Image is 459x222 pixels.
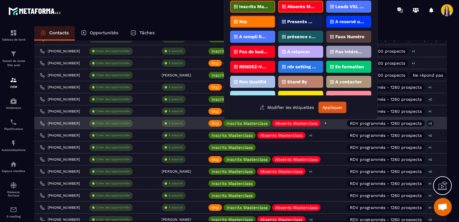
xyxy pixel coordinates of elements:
[426,120,434,127] p: +3
[96,181,130,186] p: Créer des opportunités
[169,85,183,89] p: À associe
[211,145,253,150] p: Inscrits Masterclass
[287,95,316,99] p: R2 programmé
[10,161,17,168] img: automations
[139,30,155,35] p: Tâches
[211,97,253,101] p: Inscrits Masterclass
[350,85,422,89] p: RDV programmés - 1280 prospects
[96,157,130,162] p: Créer des opportunités
[169,109,183,113] p: À associe
[40,169,80,174] a: [PHONE_NUMBER]
[2,156,26,177] a: automationsautomationsEspace membre
[10,119,17,126] img: scheduler
[2,177,26,202] a: social-networksocial-networkRéseaux Sociaux
[40,181,80,186] a: [PHONE_NUMBER]
[40,133,80,138] a: [PHONE_NUMBER]
[350,97,422,101] p: RDV programmés - 1280 prospects
[40,157,80,162] a: [PHONE_NUMBER]
[169,121,183,125] p: À associe
[211,49,253,53] p: Inscrits Masterclass
[169,181,183,186] p: À associe
[350,193,422,198] p: RDV programmés - 1280 prospects
[239,80,266,84] p: Non Qualifié
[40,145,80,150] a: [PHONE_NUMBER]
[40,61,80,66] a: [PHONE_NUMBER]
[40,217,80,222] a: [PHONE_NUMBER]
[169,193,183,198] p: À associe
[211,61,219,65] p: Nrp
[34,26,75,41] a: Contacts
[211,157,219,162] p: Nrp
[162,73,191,77] p: [PERSON_NAME]
[40,73,80,78] a: [PHONE_NUMBER]
[96,205,130,210] p: Créer des opportunités
[169,49,183,53] p: À associe
[169,205,183,210] p: À associe
[2,215,26,218] p: E-mailing
[426,144,433,151] p: +1
[426,132,434,139] p: +2
[96,145,130,150] p: Créer des opportunités
[307,168,314,175] p: +1
[169,145,183,150] p: À associe
[96,109,130,113] p: Créer des opportunités
[124,26,161,41] a: Tâches
[211,169,253,174] p: Inscrits Masterclass
[96,49,130,53] p: Créer des opportunités
[275,157,318,162] p: Absents Masterclass
[434,198,452,216] div: Ouvrir le chat
[211,109,219,113] p: Nrp
[287,65,316,69] p: rdv setting posé
[40,49,80,54] a: [PHONE_NUMBER]
[10,29,17,36] img: formation
[2,59,26,67] p: Tunnel de vente Site web
[350,133,422,137] p: RDV programmés - 1280 prospects
[335,80,362,84] p: A contacter
[211,193,253,198] p: Inscrits Masterclass
[426,156,434,163] p: +2
[275,121,318,125] p: Absents Masterclass
[239,65,268,69] p: RENDEZ-VOUS PROGRAMMé V1 (ZenSpeak à vie)
[10,182,17,189] img: social-network
[410,60,417,66] p: +1
[75,26,124,41] a: Opportunités
[2,93,26,114] a: automationsautomationsWebinaire
[90,30,118,35] p: Opportunités
[226,205,268,210] p: Inscrits Masterclass
[40,85,80,90] a: [PHONE_NUMBER]
[211,37,253,41] p: Inscrits Masterclass
[162,169,191,174] p: [PERSON_NAME]
[226,121,268,125] p: Inscrits Masterclass
[426,180,433,187] p: +1
[350,157,422,162] p: RDV programmés - 1280 prospects
[350,73,405,77] p: Stand by - 1000 prospects
[10,140,17,147] img: automations
[226,157,268,162] p: Inscrits Masterclass
[211,121,219,125] p: Nrp
[426,205,433,211] p: +1
[96,193,130,198] p: Créer des opportunités
[426,108,433,115] p: +1
[10,97,17,105] img: automations
[426,168,434,175] p: +2
[287,5,316,9] p: Absents Masterclass
[2,25,26,46] a: formationformationTableau de bord
[2,46,26,72] a: formationformationTunnel de vente Site web
[10,76,17,84] img: formation
[96,97,130,101] p: Créer des opportunités
[350,205,422,210] p: RDV programmés - 1280 prospects
[239,50,268,54] p: Pas de budget
[2,106,26,109] p: Webinaire
[211,205,219,210] p: Nrp
[413,73,443,77] p: Ne répond pas
[275,205,318,210] p: Absents Masterclass
[169,157,183,162] p: À associe
[307,132,314,139] p: +1
[335,50,364,54] p: Pas Intéressé
[239,95,253,99] p: WEB 2
[40,97,80,102] a: [PHONE_NUMBER]
[2,135,26,156] a: automationsautomationsAutomatisations
[2,127,26,131] p: Planificateur
[211,133,253,137] p: Inscrits Masterclass
[350,37,405,41] p: Stand by - 1000 prospects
